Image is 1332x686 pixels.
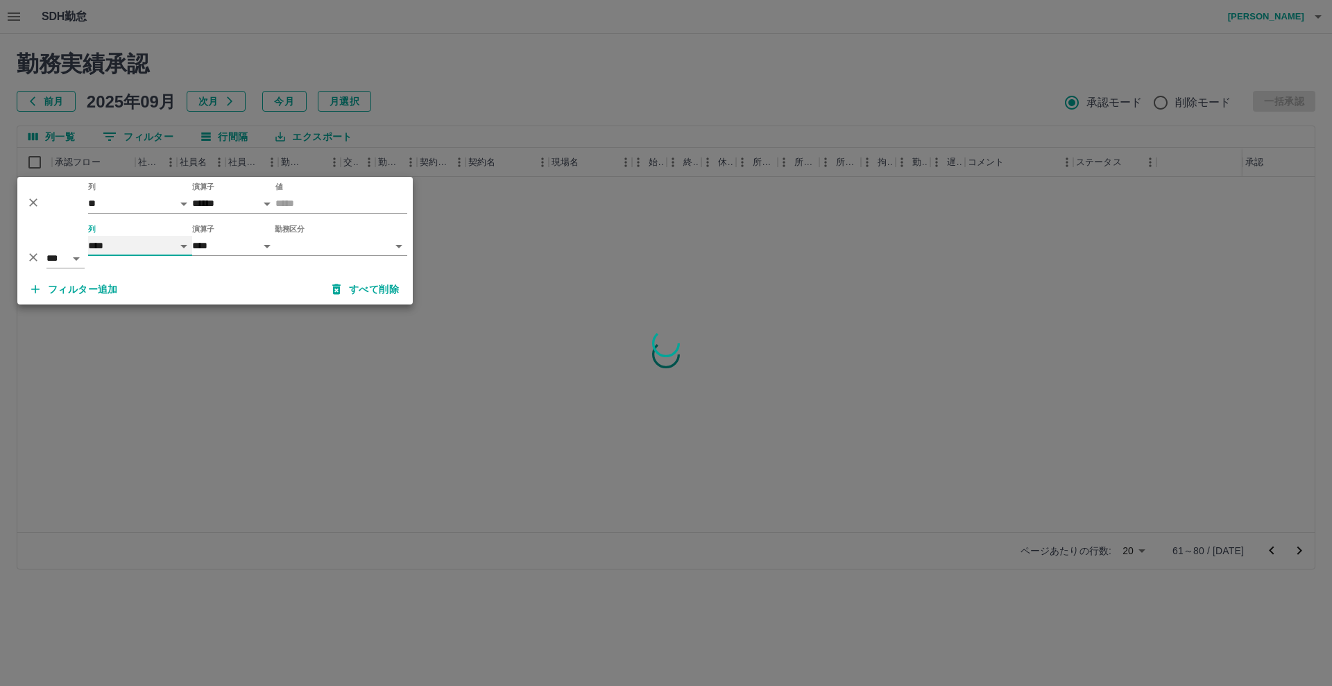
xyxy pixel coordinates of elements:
label: 値 [275,182,283,192]
label: 列 [88,182,96,192]
label: 演算子 [192,224,214,234]
button: 削除 [23,247,44,268]
button: すべて削除 [321,277,410,302]
label: 列 [88,224,96,234]
select: 論理演算子 [46,248,85,268]
button: フィルター追加 [20,277,129,302]
label: 勤務区分 [275,224,304,234]
label: 演算子 [192,182,214,192]
button: 削除 [23,192,44,213]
